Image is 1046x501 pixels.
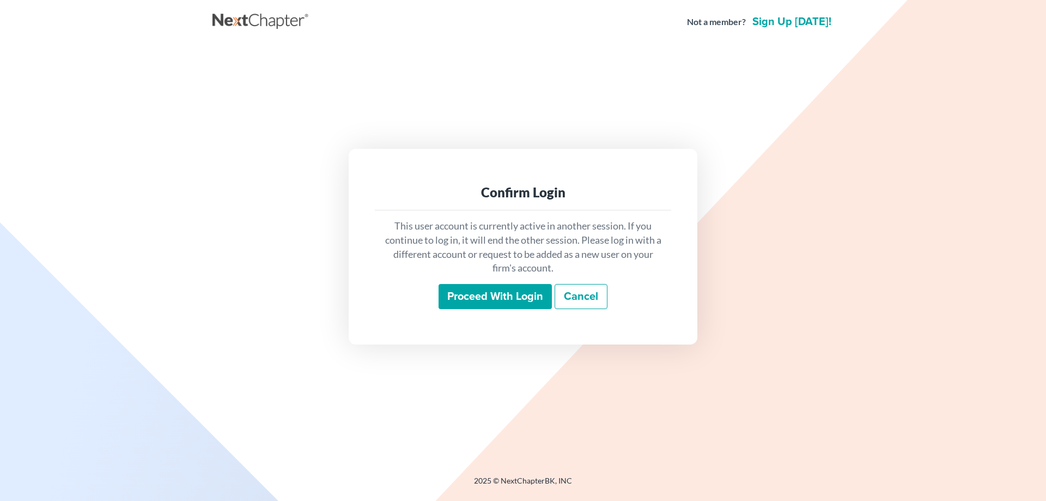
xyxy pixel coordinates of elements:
[384,184,662,201] div: Confirm Login
[750,16,834,27] a: Sign up [DATE]!
[439,284,552,309] input: Proceed with login
[687,16,746,28] strong: Not a member?
[212,475,834,495] div: 2025 © NextChapterBK, INC
[555,284,607,309] a: Cancel
[384,219,662,275] p: This user account is currently active in another session. If you continue to log in, it will end ...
